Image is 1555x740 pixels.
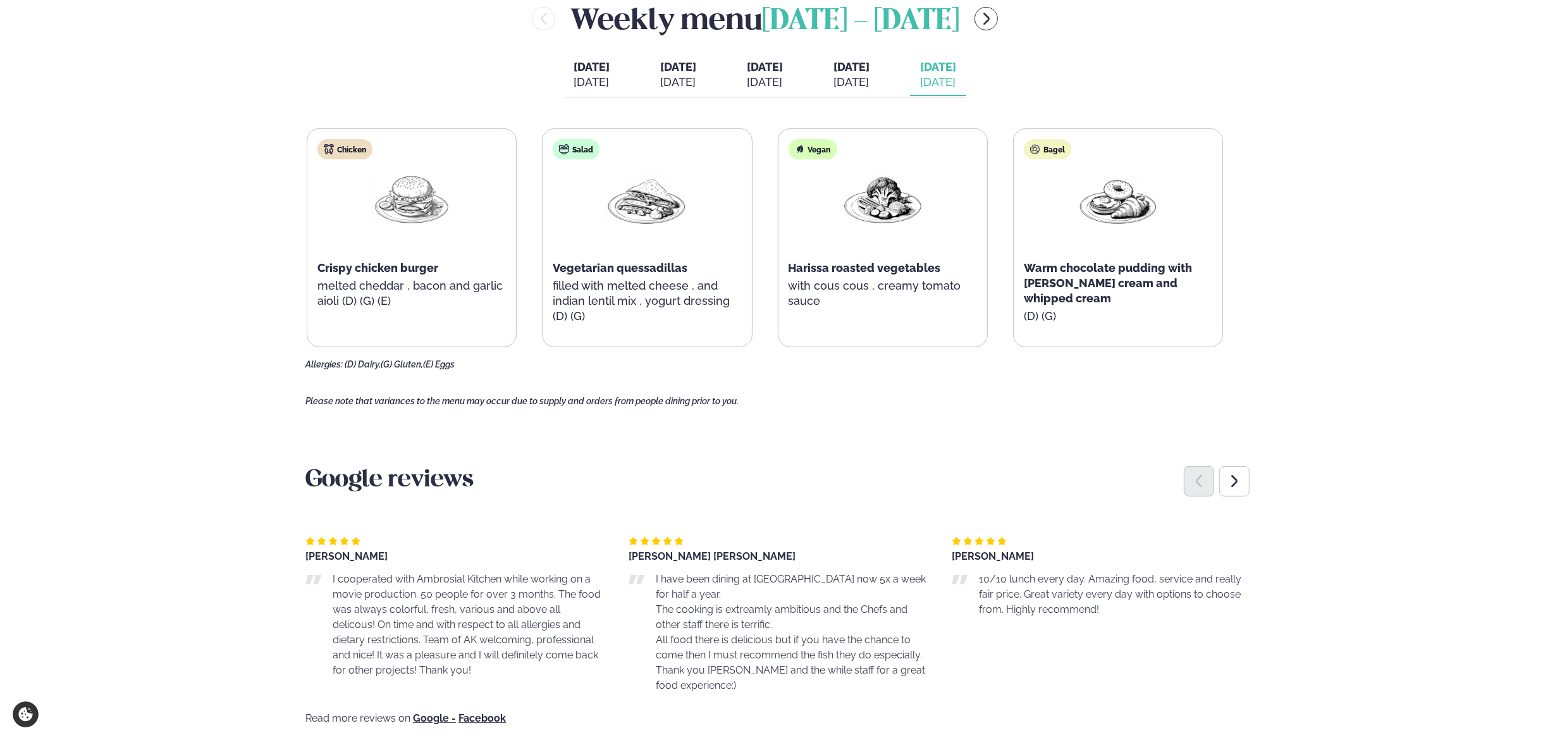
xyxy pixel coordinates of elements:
img: Vegan.svg [795,144,805,154]
span: (D) Dairy, [345,359,381,369]
div: [PERSON_NAME] [305,552,603,562]
p: All food there is delicious but if you have the chance to come then I must recommend the fish the... [656,632,926,663]
span: Harissa roasted vegetables [789,261,941,274]
div: [PERSON_NAME] [952,552,1250,562]
div: [DATE] [833,75,870,90]
span: I cooperated with Ambrosial Kitchen while working on a movie production. 50 people for over 3 mon... [333,573,601,676]
p: filled with melted cheese , and indian lentil mix , yogurt dressing (D) (G) [553,278,741,324]
span: Read more reviews on [305,712,410,724]
p: with cous cous , creamy tomato sauce [789,278,977,309]
span: Please note that variances to the menu may occur due to supply and orders from people dining prio... [305,396,739,406]
div: Bagel [1024,139,1071,159]
img: Vegan.png [842,170,923,228]
button: [DATE] [DATE] [563,54,620,96]
div: Next slide [1219,466,1250,496]
span: [DATE] [574,59,610,75]
a: Google - [413,713,456,724]
p: The cooking is extreamly ambitious and the Chefs and other staff there is terrific. [656,602,926,632]
button: [DATE] [DATE] [650,54,706,96]
span: [DATE] [660,60,696,73]
span: Vegetarian quessadillas [553,261,687,274]
img: Hamburger.png [371,170,452,228]
span: 10/10 lunch every day. Amazing food, service and really fair price. Great variety every day with ... [979,573,1241,615]
span: Warm chocolate pudding with [PERSON_NAME] cream and whipped cream [1024,261,1192,305]
span: Allergies: [305,359,343,369]
div: [DATE] [660,75,696,90]
span: [DATE] - [DATE] [762,8,959,35]
h3: Google reviews [305,466,1250,496]
div: Previous slide [1184,466,1214,496]
img: salad.svg [559,144,569,154]
p: Thank you [PERSON_NAME] and the while staff for a great food experience:) [656,663,926,693]
button: [DATE] [DATE] [737,54,793,96]
img: bagle-new-16px.svg [1030,144,1040,154]
div: Salad [553,139,599,159]
div: Chicken [317,139,372,159]
button: menu-btn-right [974,7,998,30]
span: [DATE] [833,60,870,73]
div: [PERSON_NAME] [PERSON_NAME] [629,552,926,562]
p: I have been dining at [GEOGRAPHIC_DATA] now 5x a week for half a year. [656,572,926,602]
p: melted cheddar , bacon and garlic aioli (D) (G) (E) [317,278,506,309]
div: [DATE] [920,75,956,90]
img: chicken.svg [324,144,334,154]
span: Crispy chicken burger [317,261,438,274]
div: [DATE] [747,75,783,90]
img: Croissant.png [1078,170,1159,228]
img: Quesadilla.png [606,170,687,229]
a: Facebook [458,713,506,724]
span: (E) Eggs [423,359,455,369]
span: (G) Gluten, [381,359,423,369]
button: [DATE] [DATE] [910,54,966,96]
span: [DATE] [747,60,783,73]
div: Vegan [789,139,837,159]
span: [DATE] [920,60,956,73]
p: (D) (G) [1024,309,1212,324]
div: [DATE] [574,75,610,90]
button: [DATE] [DATE] [823,54,880,96]
a: Cookie settings [13,701,39,727]
button: menu-btn-left [532,7,555,30]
